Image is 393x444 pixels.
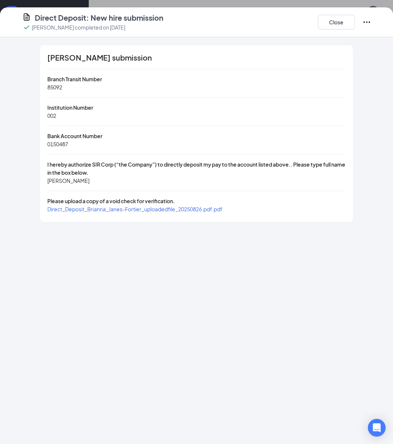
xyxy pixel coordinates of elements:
[368,419,386,437] div: Open Intercom Messenger
[47,104,93,111] span: Institution Number
[318,15,355,30] button: Close
[47,198,175,204] span: Please upload a copy of a void check for verification.
[47,84,62,90] span: 85092
[32,24,125,31] p: [PERSON_NAME] completed on [DATE]
[47,76,102,82] span: Branch Transit Number
[47,177,89,184] span: [PERSON_NAME]
[47,206,223,212] a: Direct_Deposit_Brianna_Janes-Fortier_uploadedfile_20250826.pdf.pdf
[35,13,163,23] h4: Direct Deposit: New hire submission
[47,141,68,147] span: 0150487
[47,112,56,119] span: 002
[47,133,102,139] span: Bank Account Number
[362,18,371,27] svg: Ellipses
[47,161,345,176] span: I hereby authorize SIR Corp (“the Company”) to directly deposit my pay to the account listed abov...
[22,13,31,21] svg: CustomFormIcon
[47,54,152,61] span: [PERSON_NAME] submission
[22,23,31,32] svg: Checkmark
